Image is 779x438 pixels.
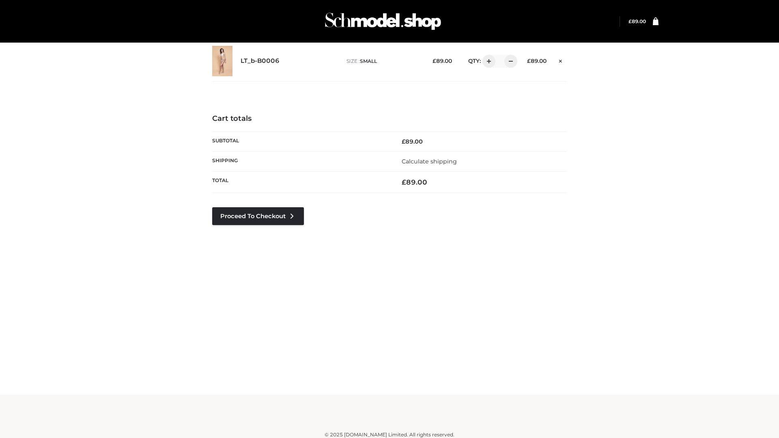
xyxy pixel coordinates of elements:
bdi: 89.00 [433,58,452,64]
span: £ [402,178,406,186]
th: Shipping [212,151,389,171]
span: £ [402,138,405,145]
bdi: 89.00 [628,18,646,24]
p: size : [346,58,420,65]
a: Calculate shipping [402,158,457,165]
span: £ [628,18,632,24]
a: £89.00 [628,18,646,24]
a: Proceed to Checkout [212,207,304,225]
img: Schmodel Admin 964 [322,5,444,37]
span: £ [527,58,531,64]
th: Total [212,172,389,193]
bdi: 89.00 [402,138,423,145]
img: LT_b-B0006 - SMALL [212,46,232,76]
a: LT_b-B0006 [241,57,280,65]
bdi: 89.00 [527,58,547,64]
a: Remove this item [555,55,567,65]
bdi: 89.00 [402,178,427,186]
h4: Cart totals [212,114,567,123]
div: QTY: [460,55,514,68]
span: SMALL [360,58,377,64]
span: £ [433,58,436,64]
th: Subtotal [212,131,389,151]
